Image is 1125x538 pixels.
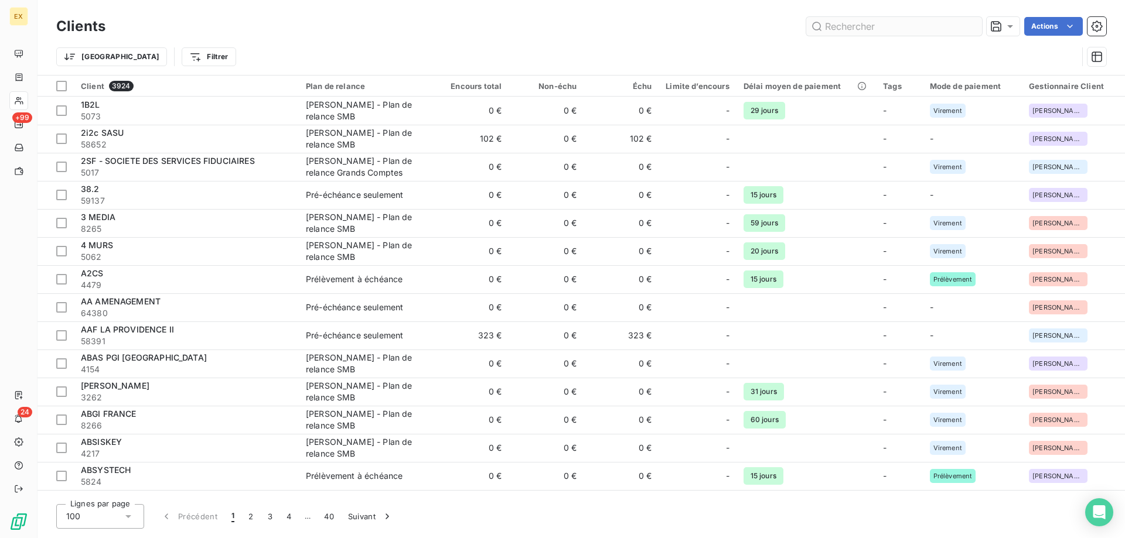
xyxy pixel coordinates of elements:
span: 64380 [81,307,292,319]
button: Filtrer [182,47,236,66]
div: Limite d’encours [666,81,729,91]
span: [PERSON_NAME][EMAIL_ADDRESS][DOMAIN_NAME] [1032,220,1084,227]
div: Gestionnaire Client [1029,81,1118,91]
td: 0 € [434,406,509,434]
td: 0 € [584,378,659,406]
td: 0 € [584,293,659,321]
td: 0 € [584,153,659,181]
td: 0 € [509,181,584,209]
span: [PERSON_NAME][EMAIL_ADDRESS][DOMAIN_NAME] [1032,107,1084,114]
input: Rechercher [806,17,982,36]
div: Tags [883,81,916,91]
span: - [883,246,887,256]
span: ABSISKEY [81,437,122,447]
span: 3924 [109,81,134,91]
span: 15 jours [744,467,783,485]
td: 0 € [509,406,584,434]
div: [PERSON_NAME] - Plan de relance SMB [306,239,427,263]
td: 0 € [509,237,584,265]
span: 1 [231,510,234,522]
div: Non-échu [516,81,577,91]
span: [PERSON_NAME][EMAIL_ADDRESS][DOMAIN_NAME] [1032,248,1084,255]
div: [PERSON_NAME] - Plan de relance SMB [306,380,427,403]
span: 5073 [81,111,292,122]
span: [PERSON_NAME][EMAIL_ADDRESS][DOMAIN_NAME] [1032,135,1084,142]
td: 0 € [509,209,584,237]
span: Client [81,81,104,91]
span: Prélèvement [933,472,973,479]
span: [PERSON_NAME] [81,381,149,390]
span: AA AMENAGEMENT [81,296,161,306]
td: 0 € [509,97,584,125]
span: 24 [18,407,32,417]
span: 5062 [81,251,292,263]
div: Pré-échéance seulement [306,189,403,201]
div: Prélèvement à échéance [306,470,403,482]
span: [PERSON_NAME][EMAIL_ADDRESS][DOMAIN_NAME] [1032,388,1084,395]
span: - [726,470,729,482]
span: - [726,189,729,201]
span: A2CS [81,268,104,278]
td: 0 € [509,265,584,293]
td: 0 € [434,237,509,265]
td: 0 € [509,125,584,153]
td: 0 € [434,209,509,237]
span: 5824 [81,476,292,488]
div: EX [9,7,28,26]
span: ABTS [81,493,103,503]
span: 2i2c SASU [81,128,124,138]
span: 4217 [81,448,292,460]
span: - [726,330,729,341]
span: - [930,302,933,312]
button: 2 [241,504,260,529]
span: - [883,218,887,228]
span: - [726,133,729,145]
span: 5017 [81,167,292,179]
span: 4 MURS [81,240,113,250]
td: 0 € [509,293,584,321]
td: 0 € [584,462,659,490]
span: - [930,190,933,200]
div: Plan de relance [306,81,427,91]
div: [PERSON_NAME] - Plan de relance SMB [306,211,427,235]
td: 0 € [434,378,509,406]
button: 40 [317,504,341,529]
span: Virement [933,220,962,227]
td: 0 € [434,181,509,209]
span: - [883,105,887,115]
span: - [883,190,887,200]
span: - [883,386,887,396]
span: - [726,217,729,229]
span: Virement [933,416,962,423]
span: +99 [12,112,32,123]
td: 102 € [434,125,509,153]
span: - [726,273,729,285]
span: 1B2L [81,100,100,109]
td: 0 € [584,209,659,237]
td: 0 € [584,265,659,293]
span: 20 jours [744,242,785,260]
div: [PERSON_NAME] - Plan de relance SMB [306,352,427,375]
td: 0 € [584,406,659,434]
span: 8266 [81,420,292,431]
td: 0 € [434,153,509,181]
div: Échu [591,81,652,91]
span: … [298,507,317,526]
span: - [883,414,887,424]
span: [PERSON_NAME][EMAIL_ADDRESS][DOMAIN_NAME] [1032,416,1084,423]
span: 59 jours [744,214,785,232]
button: 3 [261,504,279,529]
button: [GEOGRAPHIC_DATA] [56,47,167,66]
span: 58391 [81,335,292,347]
div: [PERSON_NAME] - Plan de relance Grands Comptes [306,155,427,179]
span: ABAS PGI [GEOGRAPHIC_DATA] [81,352,207,362]
td: 0 € [509,349,584,378]
span: 4154 [81,364,292,375]
div: [PERSON_NAME] - Plan de relance SMB [306,127,427,150]
span: - [930,133,933,143]
td: 0 € [434,462,509,490]
div: Open Intercom Messenger [1085,498,1113,526]
td: 0 € [434,293,509,321]
span: [PERSON_NAME][EMAIL_ADDRESS][DOMAIN_NAME] [1032,276,1084,283]
button: Suivant [341,504,400,529]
